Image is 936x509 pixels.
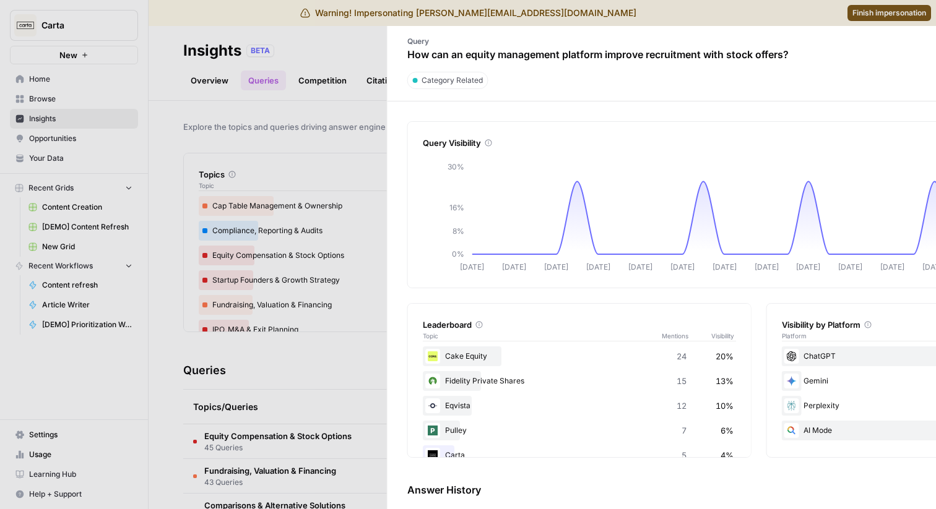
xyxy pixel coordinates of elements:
span: Insights [29,113,132,124]
img: c35yeiwf0qjehltklbh57st2xhbo [425,448,440,463]
span: Mentions [661,331,711,341]
span: 15 [676,375,686,387]
span: 4% [720,449,733,461]
span: Content Creation [42,202,132,213]
button: Workspace: Carta [10,10,138,41]
tspan: [DATE] [838,262,862,272]
a: Content Creation [23,197,138,217]
div: BETA [246,45,274,57]
tspan: [DATE] [460,262,484,272]
a: Usage [10,445,138,464]
p: How can an equity management platform improve recruitment with stock offers? [407,47,789,62]
span: 7 [681,424,686,437]
span: Usage [29,449,132,460]
a: Queries [241,71,286,90]
span: 13% [715,375,733,387]
div: Topics/Queries [193,390,514,424]
div: Eqvista [423,396,736,416]
div: Carta [423,445,736,465]
a: Your Data [10,148,138,168]
span: 10% [715,400,733,412]
span: 6% [720,424,733,437]
tspan: 30% [448,162,464,171]
a: Citations [359,71,409,90]
span: Carta [41,19,116,32]
img: u02qnnqpa7ceiw6p01io3how8agt [425,423,440,438]
tspan: [DATE] [713,262,737,272]
button: Help + Support [10,484,138,504]
a: Settings [10,425,138,445]
tspan: [DATE] [880,262,904,272]
img: Carta Logo [14,14,37,36]
div: Pulley [423,421,736,440]
img: ps4aqxvx93le960vl1ekm4bt0aeg [425,374,440,388]
span: Settings [29,429,132,440]
span: 12 [676,400,686,412]
span: 20% [715,350,733,362]
tspan: [DATE] [544,262,568,272]
button: Recent Grids [10,179,138,197]
span: Content refresh [42,280,132,291]
a: Overview [183,71,236,90]
div: Leaderboard [423,319,736,331]
span: Visibility [711,331,735,341]
div: Fidelity Private Shares [423,371,736,391]
span: Browse [29,93,132,105]
span: 24 [676,350,686,362]
tspan: [DATE] [670,262,695,272]
span: Learning Hub [29,469,132,480]
div: Startup Founders & Growth Strategy [199,270,519,290]
h3: Queries [183,362,226,379]
tspan: [DATE] [755,262,779,272]
span: Topic [199,181,433,190]
div: Cap Table Management & Ownership [199,196,519,216]
div: Insights [183,41,241,61]
span: 45 Queries [204,442,352,453]
tspan: 0% [452,249,464,259]
span: Topic [423,331,662,341]
span: 5 [681,449,686,461]
div: Equity Compensation & Stock Options [199,246,519,265]
a: Content refresh [23,275,138,295]
tspan: [DATE] [502,262,526,272]
span: Finish impersonation [852,7,926,19]
a: [DEMO] Prioritization Workflow for creation [23,315,138,335]
span: Explore the topics and queries driving answer engine visibility, with insights into brand relevan... [183,121,901,133]
a: Competition [291,71,354,90]
span: [DEMO] Content Refresh [42,221,132,233]
span: Help + Support [29,489,132,500]
span: 43 Queries [204,477,336,488]
div: IPO, M&A & Exit Planning [199,320,519,340]
p: Query [407,36,789,47]
img: ojwm89iittpj2j2x5tgvhrn984bb [425,398,440,413]
div: Fundraising, Valuation & Financing [199,295,519,315]
span: [DEMO] Prioritization Workflow for creation [42,319,132,330]
span: Recent Workflows [28,260,93,272]
span: Home [29,74,132,85]
span: New [59,49,77,61]
tspan: [DATE] [796,262,820,272]
a: Article Writer [23,295,138,315]
div: Topics [199,168,519,181]
tspan: [DATE] [586,262,610,272]
a: [DEMO] Content Refresh [23,217,138,237]
button: Recent Workflows [10,257,138,275]
button: New [10,46,138,64]
a: Finish impersonation [847,5,931,21]
tspan: 16% [449,203,464,212]
span: Fundraising, Valuation & Financing [204,464,336,477]
span: Opportunities [29,133,132,144]
span: Platform [781,331,806,341]
a: Opportunities [10,129,138,148]
span: Article Writer [42,299,132,310]
tspan: 8% [453,226,464,236]
tspan: [DATE] [628,262,652,272]
a: Browse [10,89,138,109]
a: New Grid [23,237,138,257]
img: fe4fikqdqe1bafe3px4l1blbafc7 [425,349,440,364]
div: Compliance, Reporting & Audits [199,221,519,241]
span: New Grid [42,241,132,252]
span: Equity Compensation & Stock Options [204,430,352,442]
span: Your Data [29,153,132,164]
span: Recent Grids [28,182,74,194]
